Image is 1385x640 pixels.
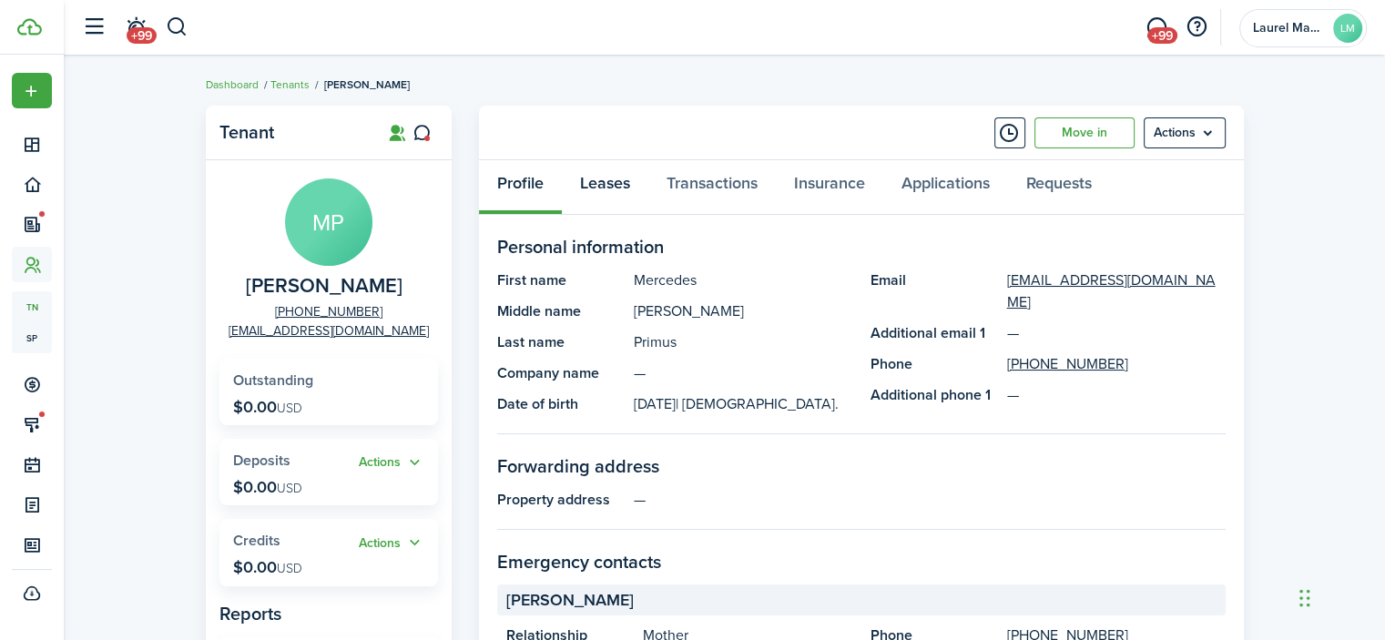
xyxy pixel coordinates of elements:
[233,558,302,576] p: $0.00
[634,300,852,322] panel-main-description: [PERSON_NAME]
[166,12,188,43] button: Search
[17,18,42,36] img: TenantCloud
[229,321,429,340] a: [EMAIL_ADDRESS][DOMAIN_NAME]
[634,269,852,291] panel-main-description: Mercedes
[359,533,424,554] button: Actions
[497,362,625,384] panel-main-title: Company name
[359,533,424,554] button: Open menu
[497,300,625,322] panel-main-title: Middle name
[219,122,365,143] panel-main-title: Tenant
[497,489,625,511] panel-main-title: Property address
[1144,117,1226,148] menu-btn: Actions
[1253,22,1326,35] span: Laurel Management
[634,489,1226,511] panel-main-description: —
[277,559,302,578] span: USD
[1147,27,1177,44] span: +99
[277,399,302,418] span: USD
[676,393,839,414] span: | [DEMOGRAPHIC_DATA].
[497,233,1226,260] panel-main-section-title: Personal information
[1299,571,1310,625] div: Drag
[776,160,883,215] a: Insurance
[497,269,625,291] panel-main-title: First name
[506,588,634,613] span: [PERSON_NAME]
[219,600,438,627] panel-main-subtitle: Reports
[1181,12,1212,43] button: Open resource center
[76,10,111,45] button: Open sidebar
[12,291,52,322] a: tn
[634,393,852,415] panel-main-description: [DATE]
[233,370,313,391] span: Outstanding
[277,479,302,498] span: USD
[275,302,382,321] a: [PHONE_NUMBER]
[497,393,625,415] panel-main-title: Date of birth
[994,117,1025,148] button: Timeline
[118,5,153,51] a: Notifications
[883,160,1008,215] a: Applications
[285,178,372,266] avatar-text: MP
[1008,160,1110,215] a: Requests
[1144,117,1226,148] button: Open menu
[1294,553,1385,640] iframe: Chat Widget
[497,548,1226,575] panel-main-section-title: Emergency contacts
[1034,117,1135,148] a: Move in
[648,160,776,215] a: Transactions
[206,76,259,93] a: Dashboard
[871,353,998,375] panel-main-title: Phone
[562,160,648,215] a: Leases
[12,322,52,353] a: sp
[246,275,402,298] span: Mercedes Primus
[497,331,625,353] panel-main-title: Last name
[871,384,998,406] panel-main-title: Additional phone 1
[12,73,52,108] button: Open menu
[233,478,302,496] p: $0.00
[1333,14,1362,43] avatar-text: LM
[233,450,290,471] span: Deposits
[359,452,424,473] button: Open menu
[871,269,998,313] panel-main-title: Email
[233,398,302,416] p: $0.00
[359,452,424,473] button: Actions
[634,362,852,384] panel-main-description: —
[270,76,310,93] a: Tenants
[324,76,410,93] span: [PERSON_NAME]
[127,27,157,44] span: +99
[1139,5,1174,51] a: Messaging
[1007,269,1226,313] a: [EMAIL_ADDRESS][DOMAIN_NAME]
[634,331,852,353] panel-main-description: Primus
[871,322,998,344] panel-main-title: Additional email 1
[233,530,280,551] span: Credits
[497,452,1226,480] panel-main-section-title: Forwarding address
[1007,353,1128,375] a: [PHONE_NUMBER]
